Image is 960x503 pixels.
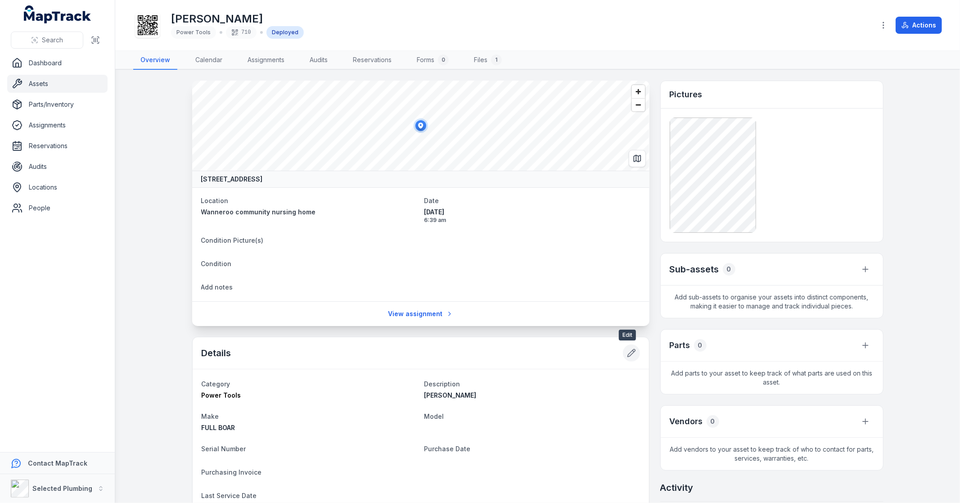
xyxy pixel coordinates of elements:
span: 6:39 am [424,217,640,224]
h1: [PERSON_NAME] [171,12,304,26]
a: Assignments [240,51,292,70]
a: Assets [7,75,108,93]
span: Category [202,380,230,388]
a: Locations [7,178,108,196]
span: Add notes [201,283,233,291]
span: Search [42,36,63,45]
span: Description [424,380,460,388]
a: Files1 [467,51,509,70]
a: Dashboard [7,54,108,72]
h2: Activity [660,481,694,494]
strong: [STREET_ADDRESS] [201,175,263,184]
a: MapTrack [24,5,91,23]
h3: Parts [670,339,690,352]
h2: Details [202,347,231,359]
a: Parts/Inventory [7,95,108,113]
span: Date [424,197,439,204]
span: Purchase Date [424,445,471,453]
a: Forms0 [410,51,456,70]
div: Deployed [266,26,304,39]
span: Make [202,412,219,420]
button: Zoom out [632,98,645,111]
h3: Vendors [670,415,703,428]
a: People [7,199,108,217]
span: [DATE] [424,208,640,217]
a: Audits [7,158,108,176]
h2: Sub-assets [670,263,719,276]
span: Edit [619,330,636,340]
a: Reservations [346,51,399,70]
button: Actions [896,17,942,34]
div: 1 [491,54,502,65]
span: Condition [201,260,232,267]
span: Power Tools [202,391,241,399]
button: Search [11,32,83,49]
span: Serial Number [202,445,246,453]
a: Wanneroo community nursing home [201,208,417,217]
span: Add parts to your asset to keep track of what parts are used on this asset. [661,362,883,394]
span: Wanneroo community nursing home [201,208,316,216]
a: Calendar [188,51,230,70]
div: 0 [707,415,719,428]
strong: Contact MapTrack [28,459,87,467]
span: [PERSON_NAME] [424,391,477,399]
div: 0 [438,54,449,65]
span: Last Service Date [202,492,257,499]
span: Model [424,412,444,420]
span: Condition Picture(s) [201,236,264,244]
canvas: Map [192,81,649,171]
strong: Selected Plumbing [32,485,92,492]
span: Location [201,197,229,204]
button: Switch to Map View [629,150,646,167]
button: Zoom in [632,85,645,98]
a: Assignments [7,116,108,134]
a: Overview [133,51,177,70]
span: Add vendors to your asset to keep track of who to contact for parts, services, warranties, etc. [661,438,883,470]
h3: Pictures [670,88,703,101]
a: View assignment [382,305,459,322]
span: Power Tools [176,29,211,36]
time: 21/08/2025, 6:39:46 am [424,208,640,224]
span: Add sub-assets to organise your assets into distinct components, making it easier to manage and t... [661,285,883,318]
div: 0 [694,339,707,352]
div: 0 [723,263,735,276]
span: Purchasing Invoice [202,468,262,476]
span: FULL BOAR [202,424,235,431]
a: Audits [302,51,335,70]
div: 710 [226,26,257,39]
a: Reservations [7,137,108,155]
